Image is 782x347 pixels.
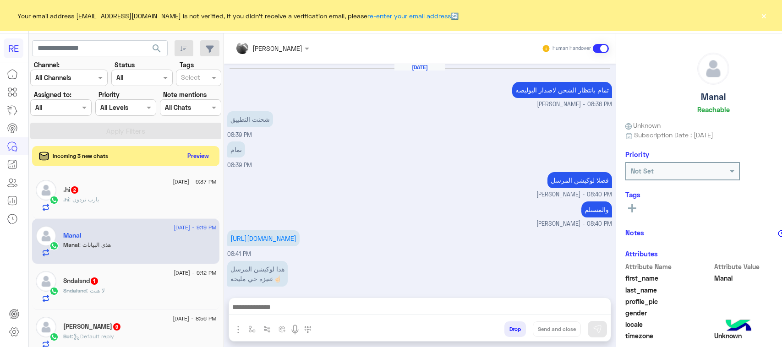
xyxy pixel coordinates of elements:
p: 17/9/2025, 8:40 PM [547,172,612,188]
img: WhatsApp [49,332,59,342]
span: 08:39 PM [227,131,252,138]
img: make a call [304,326,312,333]
span: 08:39 PM [227,162,252,168]
p: 17/9/2025, 8:36 PM [512,82,612,98]
button: × [759,11,768,20]
span: لا هنت [87,287,105,294]
label: Note mentions [163,90,207,99]
span: 2 [71,186,78,194]
p: 17/9/2025, 8:39 PM [227,111,273,127]
h6: Attributes [625,249,658,258]
span: Subscription Date : [DATE] [634,130,713,140]
span: 1 [91,277,98,285]
h6: Notes [625,228,644,237]
img: defaultAdmin.png [36,271,56,292]
p: 17/9/2025, 8:40 PM [581,201,612,217]
p: 17/9/2025, 8:39 PM [227,141,245,157]
button: Preview [183,149,213,163]
span: 08:41 PM [227,250,251,257]
span: : Default reply [72,333,114,340]
span: .hi [63,196,69,203]
div: RE [4,38,23,58]
img: defaultAdmin.png [698,53,729,84]
h5: فهد الرويلي [63,323,121,331]
img: Trigger scenario [263,325,271,333]
span: يارب تردون [69,196,99,203]
h5: Manal [701,92,726,102]
span: [PERSON_NAME] - 08:40 PM [536,220,612,228]
span: Your email address [EMAIL_ADDRESS][DOMAIN_NAME] is not verified, if you didn't receive a verifica... [17,11,459,21]
span: locale [625,320,713,329]
button: Apply Filters [30,123,221,139]
img: select flow [248,325,256,333]
img: send voice note [290,324,301,335]
img: create order [279,325,286,333]
img: defaultAdmin.png [36,317,56,337]
h6: Priority [625,150,649,158]
span: Manal [63,241,79,248]
span: [DATE] - 9:12 PM [174,269,216,277]
span: [PERSON_NAME] - 08:40 PM [536,190,612,199]
img: WhatsApp [49,241,59,250]
label: Priority [98,90,120,99]
span: Bot [63,333,72,340]
button: Trigger scenario [259,321,274,336]
span: Unknown [625,120,661,130]
span: Incoming 3 new chats [53,152,108,160]
button: Drop [504,321,526,337]
button: create order [274,321,290,336]
span: Attribute Name [625,262,713,271]
h6: [DATE] [394,64,445,70]
img: send message [593,325,602,334]
img: defaultAdmin.png [36,180,56,201]
small: Human Handover [552,45,591,52]
span: [DATE] - 8:56 PM [173,314,216,323]
img: hulul-logo.png [722,310,755,342]
span: 9 [113,323,120,331]
span: [PERSON_NAME] - 08:36 PM [537,100,612,109]
label: Assigned to: [34,90,71,99]
span: [DATE] - 9:19 PM [174,223,216,232]
h5: Sndalsnd [63,277,99,285]
h5: .hi [63,186,79,194]
h5: Manal [63,232,81,239]
span: هذي البيانات [79,241,111,248]
span: profile_pic [625,297,713,306]
span: first_name [625,273,713,283]
span: [DATE] - 9:37 PM [173,178,216,186]
label: Channel: [34,60,60,70]
button: Send and close [533,321,581,337]
button: search [146,40,168,60]
span: Sndalsnd [63,287,87,294]
span: gender [625,308,713,318]
a: re-enter your email address [367,12,451,20]
span: last_name [625,285,713,295]
img: send attachment [233,324,244,335]
h6: Reachable [697,105,730,114]
a: [URL][DOMAIN_NAME] [230,234,296,242]
label: Status [115,60,135,70]
img: defaultAdmin.png [36,226,56,246]
span: search [151,43,162,54]
p: 17/9/2025, 8:42 PM [227,261,288,287]
span: timezone [625,331,713,341]
img: WhatsApp [49,287,59,296]
label: Tags [180,60,194,70]
img: WhatsApp [49,195,59,205]
button: select flow [244,321,259,336]
p: 17/9/2025, 8:41 PM [227,230,300,246]
div: Select [180,72,200,84]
